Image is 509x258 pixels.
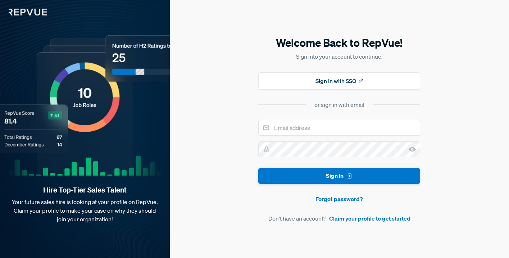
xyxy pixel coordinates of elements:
a: Claim your profile to get started [329,214,410,223]
input: Email address [258,120,420,136]
article: Don't have an account? [258,214,420,223]
strong: Hire Top-Tier Sales Talent [12,185,158,195]
div: or sign in with email [314,100,364,109]
button: Sign In [258,168,420,184]
p: Sign into your account to continue. [258,52,420,61]
p: Your future sales hire is looking at your profile on RepVue. Claim your profile to make your case... [12,198,158,223]
h5: Welcome Back to RepVue! [258,35,420,50]
button: Sign In with SSO [258,72,420,90]
a: Forgot password? [258,195,420,203]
